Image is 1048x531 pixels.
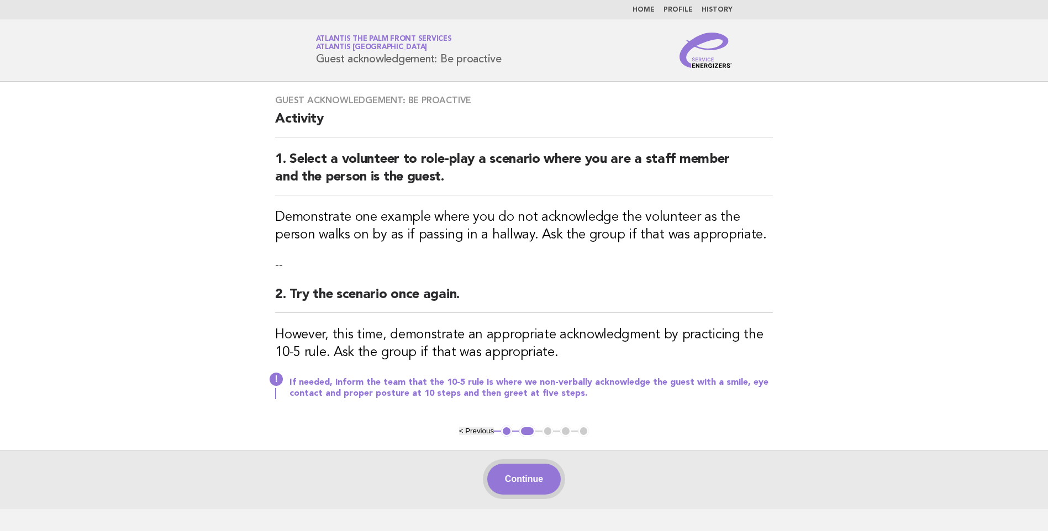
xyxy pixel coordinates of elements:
[501,426,512,437] button: 1
[519,426,535,437] button: 2
[680,33,733,68] img: Service Energizers
[459,427,494,435] button: < Previous
[702,7,733,13] a: History
[487,464,561,495] button: Continue
[316,36,502,65] h1: Guest acknowledgement: Be proactive
[663,7,693,13] a: Profile
[316,35,452,51] a: Atlantis The Palm Front ServicesAtlantis [GEOGRAPHIC_DATA]
[275,110,773,137] h2: Activity
[275,209,773,244] h3: Demonstrate one example where you do not acknowledge the volunteer as the person walks on by as i...
[275,286,773,313] h2: 2. Try the scenario once again.
[289,377,773,399] p: If needed, inform the team that the 10-5 rule is where we non-verbally acknowledge the guest with...
[275,95,773,106] h3: Guest acknowledgement: Be proactive
[275,257,773,273] p: --
[275,326,773,362] h3: However, this time, demonstrate an appropriate acknowledgment by practicing the 10-5 rule. Ask th...
[316,44,428,51] span: Atlantis [GEOGRAPHIC_DATA]
[633,7,655,13] a: Home
[275,151,773,195] h2: 1. Select a volunteer to role-play a scenario where you are a staff member and the person is the ...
